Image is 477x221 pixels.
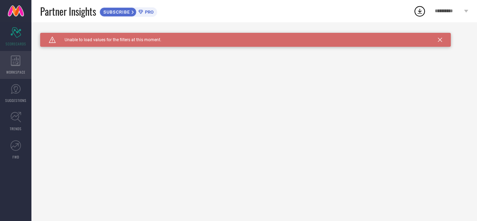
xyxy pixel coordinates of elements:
div: Open download list [413,5,426,17]
div: Unable to load filters at this moment. Please try later. [40,33,468,38]
span: WORKSPACE [6,69,25,75]
span: PRO [143,9,154,15]
span: SUBSCRIBE [100,9,132,15]
span: FWD [13,154,19,160]
span: SUGGESTIONS [5,98,27,103]
span: SCORECARDS [6,41,26,46]
a: SUBSCRIBEPRO [100,6,157,17]
span: Unable to load values for the filters at this moment. [56,37,161,42]
span: TRENDS [10,126,22,131]
span: Partner Insights [40,4,96,19]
